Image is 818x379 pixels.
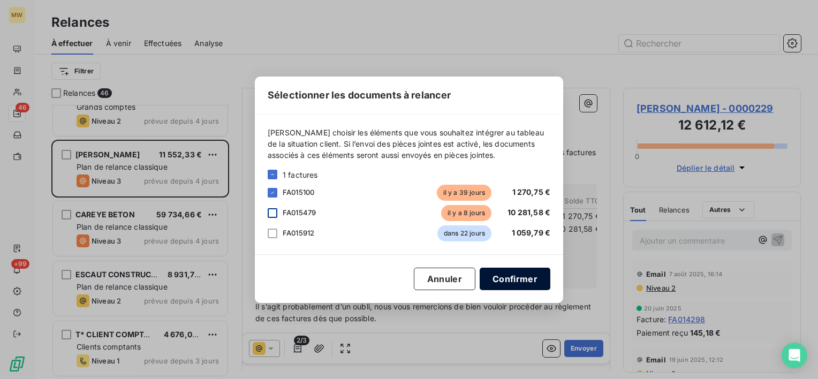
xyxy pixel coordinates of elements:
[437,185,491,201] span: il y a 39 jours
[512,228,551,237] span: 1 059,79 €
[437,225,491,241] span: dans 22 jours
[441,205,491,221] span: il y a 8 jours
[283,208,316,217] span: FA015479
[283,229,314,237] span: FA015912
[268,88,451,102] span: Sélectionner les documents à relancer
[782,343,807,368] div: Open Intercom Messenger
[268,127,550,161] span: [PERSON_NAME] choisir les éléments que vous souhaitez intégrer au tableau de la situation client....
[283,188,314,196] span: FA015100
[508,208,550,217] span: 10 281,58 €
[414,268,475,290] button: Annuler
[480,268,550,290] button: Confirmer
[283,169,318,180] span: 1 factures
[512,187,551,196] span: 1 270,75 €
